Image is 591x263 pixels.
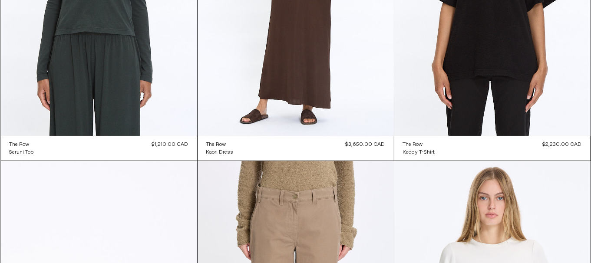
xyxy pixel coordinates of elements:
[403,148,435,156] a: Kaddy T-Shirt
[10,141,30,148] div: The Row
[10,149,34,156] div: Seruni Top
[206,141,226,148] div: The Row
[403,149,435,156] div: Kaddy T-Shirt
[10,148,34,156] a: Seruni Top
[403,141,423,148] div: The Row
[346,141,385,148] div: $3,650.00 CAD
[206,148,234,156] a: Kaori Dress
[543,141,582,148] div: $2,230.00 CAD
[206,149,234,156] div: Kaori Dress
[152,141,188,148] div: $1,210.00 CAD
[10,141,34,148] a: The Row
[403,141,435,148] a: The Row
[206,141,234,148] a: The Row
